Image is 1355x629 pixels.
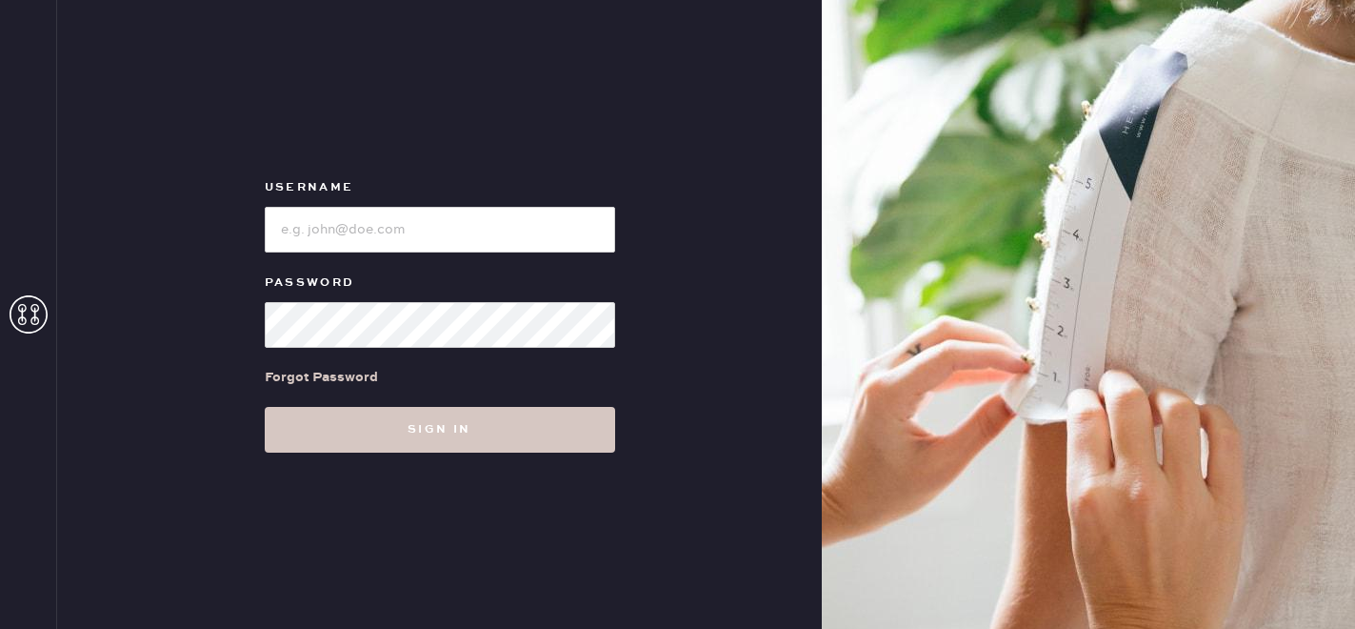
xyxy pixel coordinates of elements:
[265,407,615,453] button: Sign in
[265,367,378,388] div: Forgot Password
[265,207,615,253] input: e.g. john@doe.com
[265,348,378,407] a: Forgot Password
[265,272,615,294] label: Password
[265,176,615,199] label: Username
